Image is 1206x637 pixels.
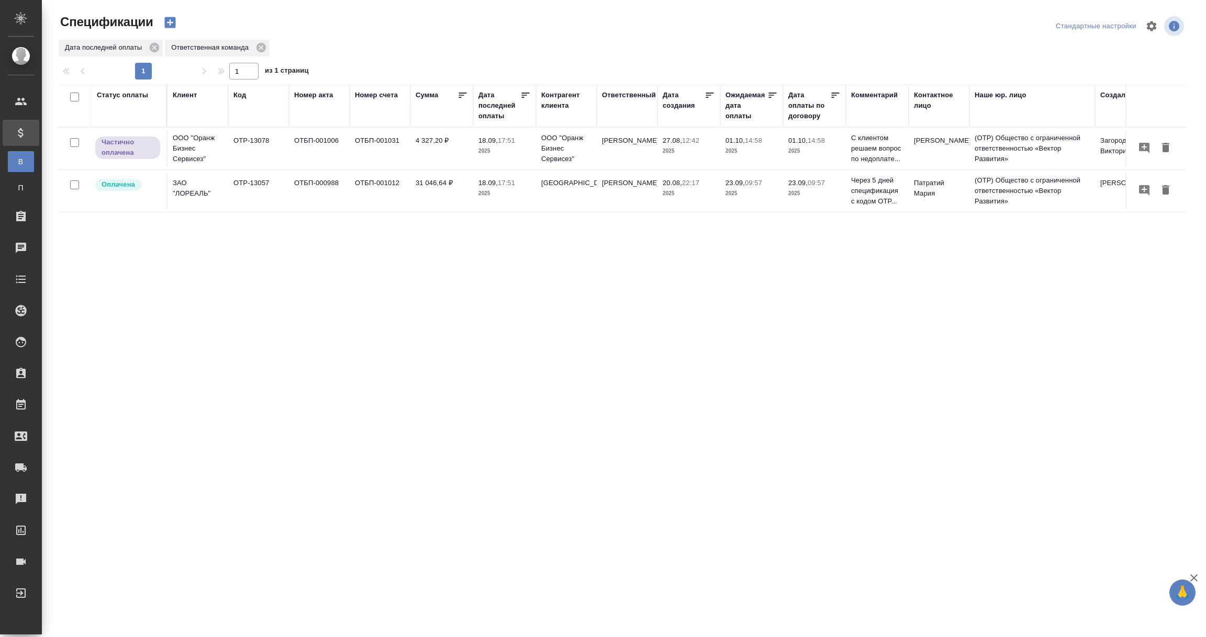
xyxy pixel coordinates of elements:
p: 12:42 [682,136,699,144]
p: [GEOGRAPHIC_DATA] [541,178,591,188]
td: [PERSON_NAME] [909,130,969,167]
div: Статус оплаты [97,90,148,100]
div: Комментарий [851,90,898,100]
p: 01.10, [788,136,808,144]
p: 2025 [725,146,778,156]
span: из 1 страниц [265,64,309,79]
button: Удалить [1157,181,1175,200]
div: Наше юр. лицо [975,90,1026,100]
p: 2025 [788,188,841,199]
div: Номер счета [355,90,398,100]
td: ОТБП-001012 [350,173,410,209]
div: Дата создания [663,90,705,111]
td: Патратий Мария [909,173,969,209]
p: 18.09, [478,136,498,144]
p: 23.09, [725,179,745,187]
td: Загородних Виктория [1095,130,1156,167]
p: Частично оплачена [102,137,154,158]
div: Создал [1100,90,1125,100]
span: 🙏 [1174,582,1191,604]
td: [PERSON_NAME] [597,130,657,167]
td: OTP-13057 [228,173,289,209]
div: Код [233,90,246,100]
p: 17:51 [498,179,515,187]
p: 09:57 [745,179,762,187]
p: С клиентом решаем вопрос по недоплате... [851,133,903,164]
p: ЗАО "ЛОРЕАЛЬ" [173,178,223,199]
td: [PERSON_NAME] [597,173,657,209]
div: Ответственная команда [165,40,270,56]
p: 2025 [478,146,531,156]
td: ОТБП-001031 [350,130,410,167]
p: 2025 [663,146,715,156]
span: П [13,183,29,193]
div: Дата оплаты по договору [788,90,830,121]
p: 2025 [725,188,778,199]
p: 18.09, [478,179,498,187]
button: Создать [158,14,183,31]
div: Контактное лицо [914,90,964,111]
span: Настроить таблицу [1139,14,1164,39]
p: Оплачена [102,179,135,190]
p: 22:17 [682,179,699,187]
span: В [13,156,29,167]
p: ООО "Оранж Бизнес Сервисез" [541,133,591,164]
p: 17:51 [498,136,515,144]
p: Через 5 дней спецификация с кодом OTP... [851,175,903,207]
td: 31 046,64 ₽ [410,173,473,209]
td: (OTP) Общество с ограниченной ответственностью «Вектор Развития» [969,170,1095,212]
p: Ответственная команда [171,42,252,53]
div: Контрагент клиента [541,90,591,111]
p: 09:57 [808,179,825,187]
span: Посмотреть информацию [1164,16,1186,36]
button: 🙏 [1169,579,1196,606]
p: 23.09, [788,179,808,187]
p: 01.10, [725,136,745,144]
td: [PERSON_NAME] [1095,173,1156,209]
div: split button [1053,18,1139,35]
div: Ответственный [602,90,656,100]
div: Дата последней оплаты [59,40,163,56]
td: (OTP) Общество с ограниченной ответственностью «Вектор Развития» [969,128,1095,169]
p: 20.08, [663,179,682,187]
p: 2025 [478,188,531,199]
p: 2025 [788,146,841,156]
td: ОТБП-000988 [289,173,350,209]
a: В [8,151,34,172]
button: Удалить [1157,139,1175,158]
div: Ожидаемая дата оплаты [725,90,767,121]
div: Клиент [173,90,197,100]
td: ОТБП-001006 [289,130,350,167]
span: Спецификации [58,14,153,30]
p: Дата последней оплаты [65,42,146,53]
p: 14:58 [808,136,825,144]
p: 14:58 [745,136,762,144]
a: П [8,177,34,198]
div: Сумма [416,90,438,100]
p: 2025 [663,188,715,199]
td: 4 327,20 ₽ [410,130,473,167]
td: OTP-13078 [228,130,289,167]
div: Номер акта [294,90,333,100]
p: 27.08, [663,136,682,144]
p: ООО "Оранж Бизнес Сервисез" [173,133,223,164]
div: Дата последней оплаты [478,90,520,121]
